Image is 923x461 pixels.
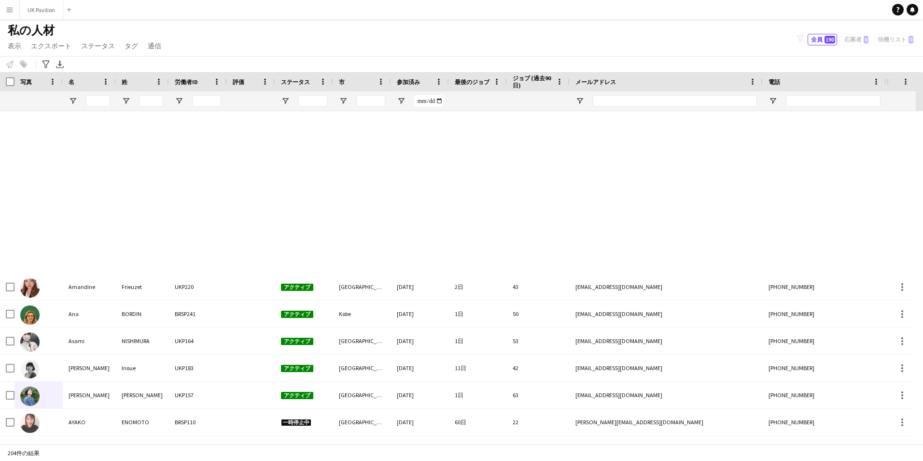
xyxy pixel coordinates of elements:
[391,301,449,327] div: [DATE]
[63,301,116,327] div: Ana
[77,40,119,52] a: ステータス
[298,95,327,107] input: ステータス フィルター入力
[570,409,763,435] div: [PERSON_NAME][EMAIL_ADDRESS][DOMAIN_NAME]
[281,338,313,345] span: アクティブ
[169,274,227,300] div: UKP220
[808,34,837,45] button: 全員190
[40,58,52,70] app-action-btn: 高度なフィルター
[570,328,763,354] div: [EMAIL_ADDRESS][DOMAIN_NAME]
[333,409,391,435] div: [GEOGRAPHIC_DATA][GEOGRAPHIC_DATA]西明石
[281,419,311,426] span: 一時停止中
[20,305,40,325] img: Ana BORDIN
[175,97,183,105] button: フィルターメニューを開く
[769,78,780,86] span: 電話
[281,97,290,105] button: フィルターメニューを開く
[69,78,74,86] span: 名
[281,311,313,318] span: アクティブ
[391,274,449,300] div: [DATE]
[507,301,570,327] div: 50
[333,355,391,381] div: [GEOGRAPHIC_DATA]
[763,409,886,435] div: [PHONE_NUMBER]
[175,78,198,86] span: 労働者ID
[507,328,570,354] div: 53
[139,95,163,107] input: 姓 フィルター入力
[63,274,116,300] div: Amandine
[116,274,169,300] div: Frieuzet
[763,301,886,327] div: [PHONE_NUMBER]
[507,355,570,381] div: 42
[575,97,584,105] button: フィルターメニューを開く
[144,40,165,52] a: 通信
[20,278,40,298] img: Amandine Frieuzet
[63,355,116,381] div: [PERSON_NAME]
[449,355,507,381] div: 11日
[333,328,391,354] div: [GEOGRAPHIC_DATA]
[414,95,443,107] input: 参加済み フィルター入力
[148,42,161,50] span: 通信
[63,328,116,354] div: Asami
[281,365,313,372] span: アクティブ
[81,42,115,50] span: ステータス
[69,97,77,105] button: フィルターメニューを開く
[20,78,32,86] span: 写真
[8,42,21,50] span: 表示
[339,78,345,86] span: 市
[281,392,313,399] span: アクティブ
[116,382,169,408] div: [PERSON_NAME]
[121,40,142,52] a: タグ
[233,78,244,86] span: 評価
[763,355,886,381] div: [PHONE_NUMBER]
[763,274,886,300] div: [PHONE_NUMBER]
[31,42,71,50] span: エクスポート
[122,78,127,86] span: 姓
[570,355,763,381] div: [EMAIL_ADDRESS][DOMAIN_NAME]
[4,40,25,52] a: 表示
[786,95,881,107] input: 電話 フィルター入力
[192,95,221,107] input: 労働者ID フィルター入力
[169,409,227,435] div: BRSP110
[169,328,227,354] div: UKP164
[455,78,489,86] span: 最後のジョブ
[449,382,507,408] div: 1日
[281,78,310,86] span: ステータス
[63,409,116,435] div: AYAKO
[397,78,420,86] span: 参加済み
[570,274,763,300] div: [EMAIL_ADDRESS][DOMAIN_NAME]
[169,301,227,327] div: BRSP241
[20,414,40,433] img: AYAKO ENOMOTO
[333,301,391,327] div: Kobe
[63,382,116,408] div: [PERSON_NAME]
[449,274,507,300] div: 2日
[356,95,385,107] input: 市 フィルター入力
[391,382,449,408] div: [DATE]
[391,328,449,354] div: [DATE]
[20,387,40,406] img: Aya WATANABE
[333,274,391,300] div: [GEOGRAPHIC_DATA]
[20,360,40,379] img: Aya Inoue
[281,284,313,291] span: アクティブ
[8,23,55,38] span: 私の人材
[169,355,227,381] div: UKP183
[593,95,757,107] input: メールアドレス フィルター入力
[507,382,570,408] div: 63
[122,97,130,105] button: フィルターメニューを開く
[27,40,75,52] a: エクスポート
[570,301,763,327] div: [EMAIL_ADDRESS][DOMAIN_NAME]
[54,58,66,70] app-action-btn: XLSXをエクスポート
[825,36,835,43] span: 190
[763,382,886,408] div: [PHONE_NUMBER]
[449,301,507,327] div: 1日
[763,328,886,354] div: [PHONE_NUMBER]
[169,382,227,408] div: UKP157
[507,409,570,435] div: 22
[339,97,348,105] button: フィルターメニューを開く
[116,409,169,435] div: ENOMOTO
[769,97,777,105] button: フィルターメニューを開く
[391,355,449,381] div: [DATE]
[20,332,40,352] img: Asami NISHIMURA
[449,328,507,354] div: 1日
[575,78,616,86] span: メールアドレス
[513,74,552,89] span: ジョブ (過去90日)
[449,409,507,435] div: 60日
[20,0,63,19] button: UK Pavilion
